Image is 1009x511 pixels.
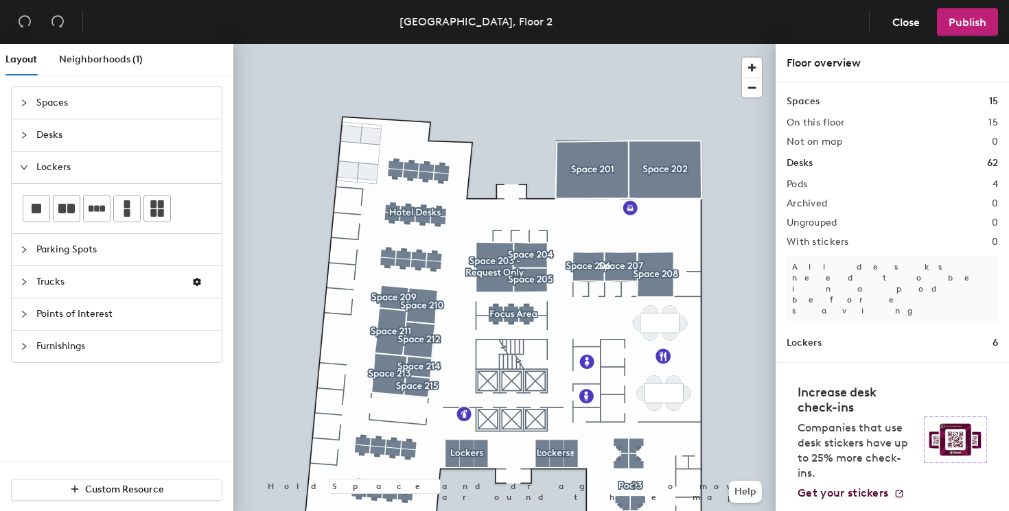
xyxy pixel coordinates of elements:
p: Companies that use desk stickers have up to 25% more check-ins. [798,420,916,481]
button: Redo (⌘ + ⇧ + Z) [44,8,71,36]
span: Desks [36,119,213,151]
a: Get your stickers [798,486,905,500]
h2: 0 [992,198,998,209]
span: expanded [20,163,28,171]
span: collapsed [20,99,28,107]
span: Custom Resource [85,484,164,495]
span: Points of Interest [36,298,213,330]
span: collapsed [20,342,28,350]
h2: 0 [992,217,998,228]
h2: 0 [992,136,998,147]
h1: 62 [987,156,998,171]
button: Custom Resource [11,479,222,501]
span: Publish [949,16,986,29]
span: Furnishings [36,331,213,362]
span: Neighborhoods (1) [59,54,143,65]
button: Undo (⌘ + Z) [11,8,38,36]
h2: Pods [787,179,807,190]
h2: 4 [993,179,998,190]
h1: Lockers [787,335,822,350]
div: Floor overview [787,55,998,71]
span: collapsed [20,246,28,254]
p: All desks need to be in a pod before saving [787,256,998,322]
span: Layout [5,54,37,65]
div: [GEOGRAPHIC_DATA], Floor 2 [399,13,553,30]
img: Sticker logo [924,416,987,463]
h1: 6 [993,335,998,350]
span: collapsed [20,131,28,139]
button: Publish [937,8,998,36]
h4: Increase desk check-ins [798,385,916,415]
h1: Desks [787,156,813,171]
span: Trucks [36,266,181,298]
span: Parking Spots [36,234,213,265]
h2: On this floor [787,117,845,128]
span: collapsed [20,310,28,318]
h1: Spaces [787,94,820,109]
h1: Parking spots [787,359,849,374]
h2: Archived [787,198,827,209]
span: collapsed [20,278,28,286]
span: Get your stickers [798,486,888,499]
h2: 15 [988,117,998,128]
button: Help [729,481,762,503]
span: Lockers [36,152,213,183]
h2: Ungrouped [787,217,837,228]
span: Close [892,16,920,29]
button: Close [881,8,931,36]
h2: With stickers [787,237,849,248]
h2: Not on map [787,136,842,147]
h1: 15 [989,94,998,109]
h1: 0 [992,359,998,374]
span: Spaces [36,87,213,119]
h2: 0 [992,237,998,248]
